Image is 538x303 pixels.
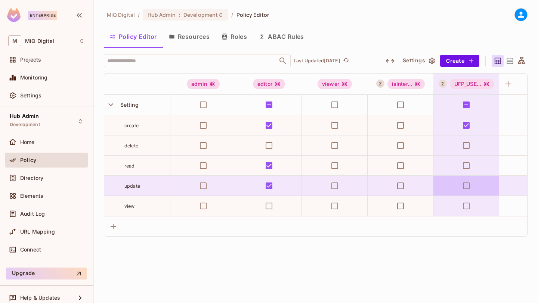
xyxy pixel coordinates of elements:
[318,79,352,89] div: viewer
[20,295,60,301] span: Help & Updates
[20,175,43,181] span: Directory
[187,79,220,89] div: admin
[216,27,253,46] button: Roles
[294,58,340,64] p: Last Updated [DATE]
[236,11,269,18] span: Policy Editor
[7,8,21,22] img: SReyMgAAAABJRU5ErkJggg==
[440,55,479,67] button: Create
[124,123,139,128] span: create
[20,57,41,63] span: Projects
[148,11,176,18] span: Hub Admin
[104,27,163,46] button: Policy Editor
[387,79,425,89] div: isInter...
[25,38,54,44] span: Workspace: MiQ Digital
[278,56,288,66] button: Open
[178,12,181,18] span: :
[10,122,40,128] span: Development
[20,139,35,145] span: Home
[20,247,41,253] span: Connect
[124,183,140,189] span: update
[231,11,233,18] li: /
[20,157,36,163] span: Policy
[20,193,43,199] span: Elements
[107,11,135,18] span: the active workspace
[20,93,41,99] span: Settings
[20,211,45,217] span: Audit Log
[8,35,21,46] span: M
[28,11,57,20] div: Enterprise
[376,79,384,88] button: A User Set is a dynamically conditioned role, grouping users based on real-time criteria.
[450,79,494,89] span: UFP_USER_MANAGEMENT_ACCESS
[117,101,139,108] span: Setting
[138,11,140,18] li: /
[124,163,135,169] span: read
[342,56,351,65] button: refresh
[6,268,87,279] button: Upgrade
[124,143,138,149] span: delete
[183,11,218,18] span: Development
[439,79,447,88] button: A User Set is a dynamically conditioned role, grouping users based on real-time criteria.
[387,79,425,89] span: isInternalUser
[450,79,494,89] div: UFP_USE...
[20,75,48,81] span: Monitoring
[20,229,55,235] span: URL Mapping
[163,27,216,46] button: Resources
[253,79,285,89] div: editor
[340,56,351,65] span: Click to refresh data
[343,57,349,65] span: refresh
[10,113,39,119] span: Hub Admin
[253,27,310,46] button: ABAC Rules
[124,203,135,209] span: view
[400,55,437,67] button: Settings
